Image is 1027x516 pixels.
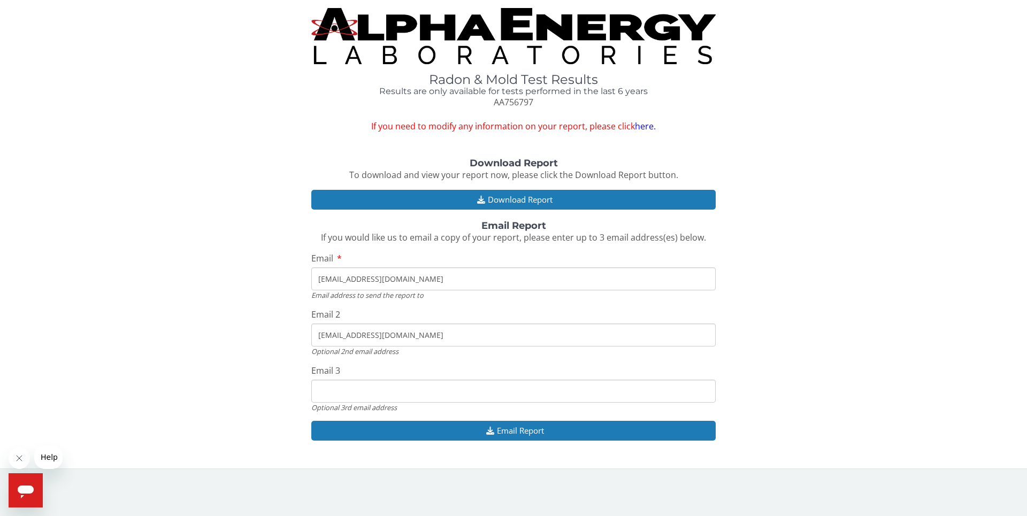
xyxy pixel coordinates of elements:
strong: Download Report [470,157,558,169]
div: Email address to send the report to [311,290,716,300]
span: AA756797 [494,96,533,108]
button: Download Report [311,190,716,210]
iframe: Close message [9,448,30,469]
span: To download and view your report now, please click the Download Report button. [349,169,678,181]
strong: Email Report [481,220,546,232]
span: Email [311,252,333,264]
iframe: Message from company [34,445,63,469]
iframe: Button to launch messaging window [9,473,43,507]
a: here. [635,120,656,132]
h1: Radon & Mold Test Results [311,73,716,87]
img: TightCrop.jpg [311,8,716,64]
span: If you need to modify any information on your report, please click [311,120,716,133]
button: Email Report [311,421,716,441]
span: If you would like us to email a copy of your report, please enter up to 3 email address(es) below. [321,232,706,243]
div: Optional 2nd email address [311,346,716,356]
span: Email 2 [311,309,340,320]
div: Optional 3rd email address [311,403,716,412]
h4: Results are only available for tests performed in the last 6 years [311,87,716,96]
span: Email 3 [311,365,340,376]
